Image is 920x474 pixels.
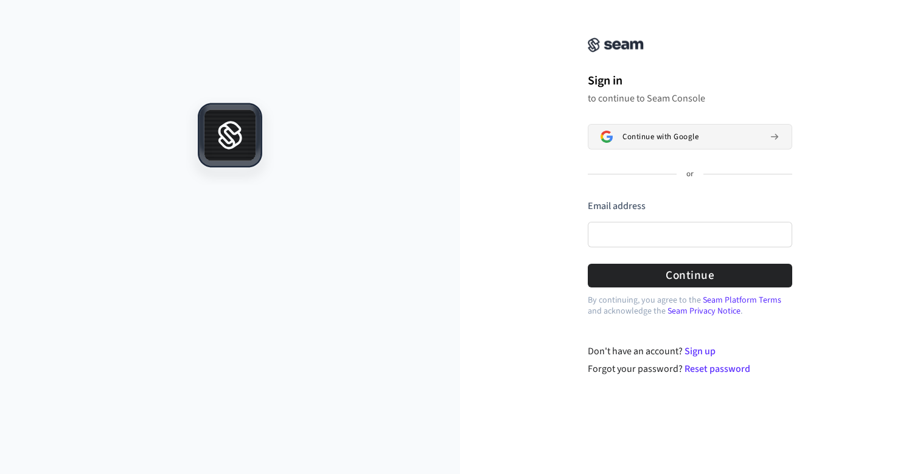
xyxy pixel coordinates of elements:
div: Forgot your password? [588,362,793,376]
a: Sign up [685,345,716,358]
img: Seam Console [588,38,644,52]
div: Don't have an account? [588,344,793,359]
p: to continue to Seam Console [588,92,792,105]
img: Sign in with Google [601,131,613,143]
p: or [686,169,694,180]
a: Seam Platform Terms [703,294,781,306]
button: Sign in with GoogleContinue with Google [588,124,792,149]
a: Seam Privacy Notice [667,305,741,317]
button: Continue [588,264,792,287]
a: Reset password [685,362,750,376]
label: Email address [588,199,646,213]
span: Continue with Google [622,132,699,142]
p: By continuing, you agree to the and acknowledge the . [588,295,792,317]
h1: Sign in [588,72,792,90]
